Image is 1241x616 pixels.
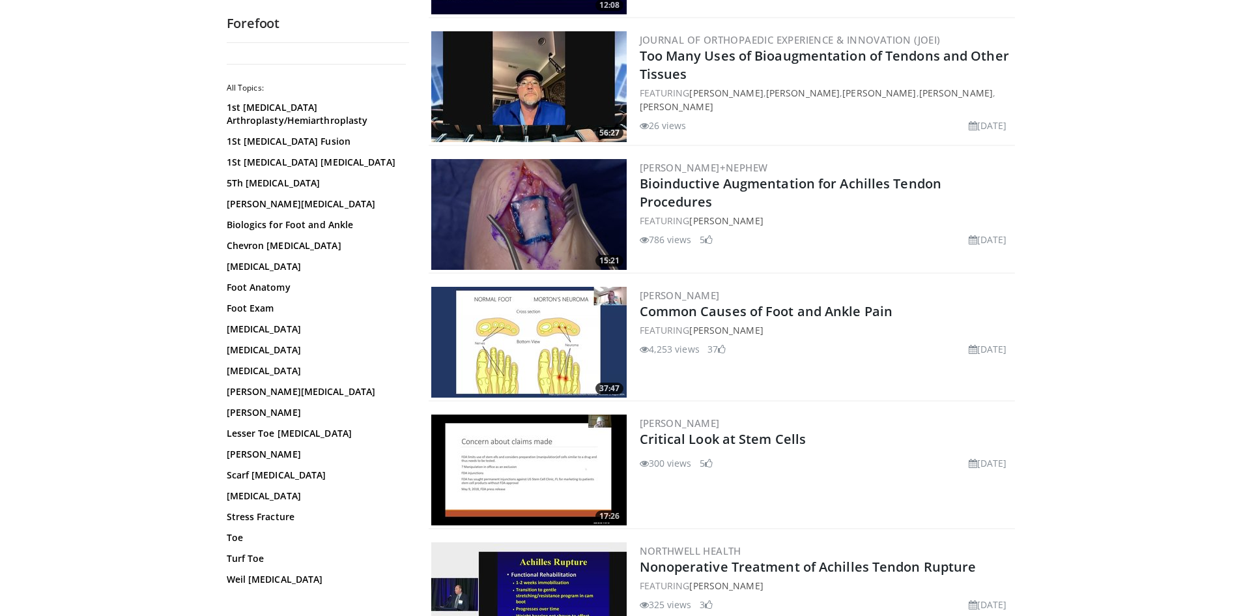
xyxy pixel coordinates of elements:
[227,573,403,586] a: Weil [MEDICAL_DATA]
[766,87,840,99] a: [PERSON_NAME]
[689,214,763,227] a: [PERSON_NAME]
[640,233,692,246] li: 786 views
[640,289,720,302] a: [PERSON_NAME]
[640,342,700,356] li: 4,253 views
[227,385,403,398] a: [PERSON_NAME][MEDICAL_DATA]
[640,33,941,46] a: Journal of Orthopaedic Experience & Innovation (JOEI)
[227,177,403,190] a: 5Th [MEDICAL_DATA]
[431,159,627,270] img: b4be2b94-9e72-4ff9-8444-77bc87440b2f.300x170_q85_crop-smart_upscale.jpg
[227,302,403,315] a: Foot Exam
[640,417,720,430] a: [PERSON_NAME]
[700,233,713,246] li: 5
[227,281,403,294] a: Foot Anatomy
[431,287,627,398] a: 37:47
[640,100,713,113] a: [PERSON_NAME]
[640,86,1012,113] div: FEATURING , , , ,
[227,198,403,211] a: [PERSON_NAME][MEDICAL_DATA]
[640,175,942,211] a: Bioinductive Augmentation for Achilles Tendon Procedures
[842,87,916,99] a: [PERSON_NAME]
[227,427,403,440] a: Lesser Toe [MEDICAL_DATA]
[227,406,403,419] a: [PERSON_NAME]
[227,448,403,461] a: [PERSON_NAME]
[431,31,627,142] img: 35007cce-4d13-49b3-9500-88e298836dcb.300x170_q85_crop-smart_upscale.jpg
[640,558,977,576] a: Nonoperative Treatment of Achilles Tendon Rupture
[640,456,692,470] li: 300 views
[700,598,713,611] li: 3
[969,598,1007,611] li: [DATE]
[640,302,893,320] a: Common Causes of Foot and Ankle Pain
[640,544,741,557] a: Northwell Health
[969,233,1007,246] li: [DATE]
[227,135,403,148] a: 1St [MEDICAL_DATA] Fusion
[640,598,692,611] li: 325 views
[689,579,763,592] a: [PERSON_NAME]
[431,287,627,398] img: 81a58948-d726-4d34-9d04-63a775dda420.300x170_q85_crop-smart_upscale.jpg
[595,127,623,139] span: 56:27
[640,119,687,132] li: 26 views
[227,239,403,252] a: Chevron [MEDICAL_DATA]
[640,161,768,174] a: [PERSON_NAME]+Nephew
[227,156,403,169] a: 1St [MEDICAL_DATA] [MEDICAL_DATA]
[689,87,763,99] a: [PERSON_NAME]
[227,469,403,482] a: Scarf [MEDICAL_DATA]
[227,101,403,127] a: 1st [MEDICAL_DATA] Arthroplasty/Hemiarthroplasty
[969,119,1007,132] li: [DATE]
[640,579,1012,593] div: FEATURING
[595,255,623,267] span: 15:21
[227,490,403,503] a: [MEDICAL_DATA]
[227,83,406,93] h2: All Topics:
[640,214,1012,227] div: FEATURING
[969,456,1007,470] li: [DATE]
[431,415,627,525] img: 7da7f74b-26eb-4faa-a615-4a1a7565e19b.300x170_q85_crop-smart_upscale.jpg
[227,552,403,565] a: Turf Toe
[431,31,627,142] a: 56:27
[227,218,403,231] a: Biologics for Foot and Ankle
[640,323,1012,337] div: FEATURING
[227,15,409,32] h2: Forefoot
[919,87,993,99] a: [PERSON_NAME]
[689,324,763,336] a: [PERSON_NAME]
[707,342,726,356] li: 37
[969,342,1007,356] li: [DATE]
[227,364,403,377] a: [MEDICAL_DATA]
[227,260,403,273] a: [MEDICAL_DATA]
[227,531,403,544] a: Toe
[431,415,627,525] a: 17:26
[227,344,403,357] a: [MEDICAL_DATA]
[227,510,403,523] a: Stress Fracture
[640,47,1009,83] a: Too Many Uses of Bioaugmentation of Tendons and Other Tissues
[431,159,627,270] a: 15:21
[595,383,623,394] span: 37:47
[640,430,806,448] a: Critical Look at Stem Cells
[227,323,403,336] a: [MEDICAL_DATA]
[700,456,713,470] li: 5
[595,510,623,522] span: 17:26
